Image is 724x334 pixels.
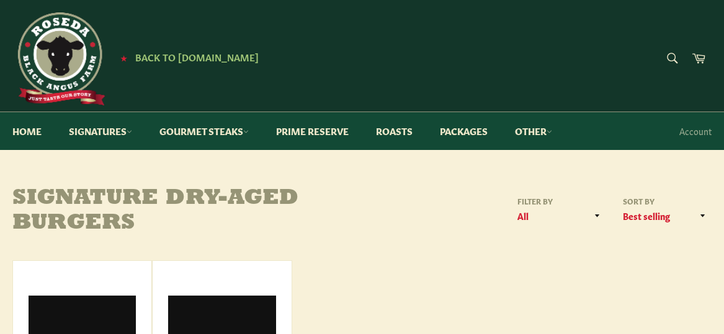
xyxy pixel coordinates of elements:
[120,53,127,63] span: ★
[513,196,606,206] label: Filter by
[264,112,361,150] a: Prime Reserve
[673,113,718,149] a: Account
[503,112,565,150] a: Other
[619,196,712,206] label: Sort by
[12,187,362,235] h1: Signature Dry-Aged Burgers
[114,53,259,63] a: ★ Back to [DOMAIN_NAME]
[135,50,259,63] span: Back to [DOMAIN_NAME]
[364,112,425,150] a: Roasts
[56,112,145,150] a: Signatures
[427,112,500,150] a: Packages
[12,12,105,105] img: Roseda Beef
[147,112,261,150] a: Gourmet Steaks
